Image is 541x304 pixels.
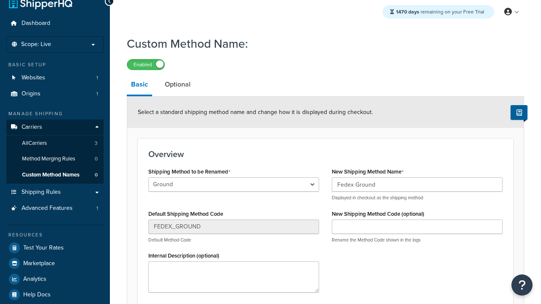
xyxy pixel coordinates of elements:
[6,70,104,86] a: Websites1
[148,252,219,259] label: Internal Description (optional)
[23,291,51,299] span: Help Docs
[511,105,527,120] button: Show Help Docs
[6,16,104,31] a: Dashboard
[22,155,75,163] span: Method Merging Rules
[6,231,104,239] div: Resources
[6,86,104,102] li: Origins
[22,90,41,98] span: Origins
[148,149,503,159] h3: Overview
[23,260,55,267] span: Marketplace
[396,8,484,16] span: remaining on your Free Trial
[6,119,104,184] li: Carriers
[6,201,104,216] a: Advanced Features1
[6,167,104,183] a: Custom Method Names0
[21,41,51,48] span: Scope: Live
[6,110,104,117] div: Manage Shipping
[148,211,223,217] label: Default Shipping Method Code
[22,124,42,131] span: Carriers
[23,276,46,283] span: Analytics
[6,86,104,102] a: Origins1
[6,136,104,151] a: AllCarriers3
[127,74,152,96] a: Basic
[6,185,104,200] a: Shipping Rules
[22,74,45,81] span: Websites
[6,151,104,167] a: Method Merging Rules0
[332,237,503,243] p: Rename the Method Code shown in the logs
[95,140,98,147] span: 3
[22,189,61,196] span: Shipping Rules
[6,151,104,167] li: Method Merging Rules
[6,61,104,68] div: Basic Setup
[161,74,195,95] a: Optional
[6,271,104,287] a: Analytics
[6,240,104,255] a: Test Your Rates
[6,70,104,86] li: Websites
[22,140,47,147] span: All Carriers
[332,195,503,201] p: Displayed in checkout as the shipping method
[6,167,104,183] li: Custom Method Names
[23,244,64,252] span: Test Your Rates
[6,256,104,271] a: Marketplace
[127,60,164,70] label: Enabled
[332,211,424,217] label: New Shipping Method Code (optional)
[22,20,50,27] span: Dashboard
[138,108,373,117] span: Select a standard shipping method name and change how it is displayed during checkout.
[22,171,79,179] span: Custom Method Names
[148,168,230,175] label: Shipping Method to be Renamed
[96,74,98,81] span: 1
[96,90,98,98] span: 1
[22,205,73,212] span: Advanced Features
[148,237,319,243] p: Default Method Code
[6,201,104,216] li: Advanced Features
[6,287,104,302] a: Help Docs
[332,168,404,175] label: New Shipping Method Name
[95,155,98,163] span: 0
[6,119,104,135] a: Carriers
[95,171,98,179] span: 0
[96,205,98,212] span: 1
[127,35,514,52] h1: Custom Method Name:
[511,274,533,296] button: Open Resource Center
[396,8,419,16] strong: 1470 days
